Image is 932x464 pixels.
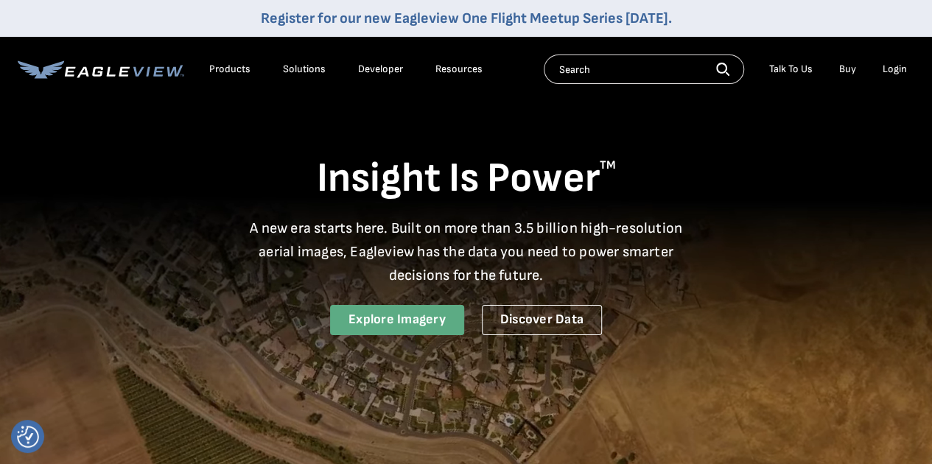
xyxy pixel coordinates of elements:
[358,63,403,76] a: Developer
[241,217,692,287] p: A new era starts here. Built on more than 3.5 billion high-resolution aerial images, Eagleview ha...
[261,10,672,27] a: Register for our new Eagleview One Flight Meetup Series [DATE].
[769,63,813,76] div: Talk To Us
[544,55,744,84] input: Search
[330,305,464,335] a: Explore Imagery
[482,305,602,335] a: Discover Data
[283,63,326,76] div: Solutions
[17,426,39,448] img: Revisit consent button
[600,158,616,172] sup: TM
[839,63,856,76] a: Buy
[209,63,250,76] div: Products
[435,63,483,76] div: Resources
[883,63,907,76] div: Login
[17,426,39,448] button: Consent Preferences
[18,153,914,205] h1: Insight Is Power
